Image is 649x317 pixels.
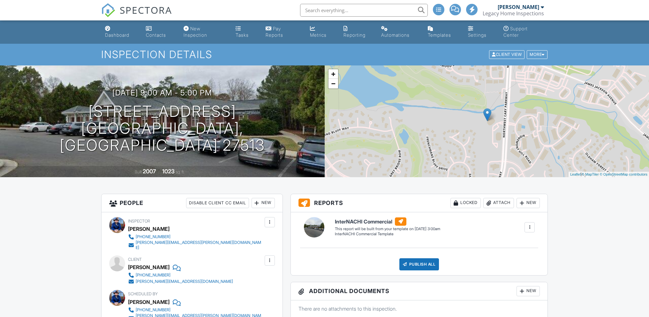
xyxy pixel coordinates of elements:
[102,23,139,41] a: Dashboard
[128,257,142,262] span: Client
[101,3,115,17] img: The Best Home Inspection Software - Spectora
[186,198,249,208] div: Disable Client CC Email
[300,4,428,17] input: Search everything...
[569,172,649,177] div: |
[120,3,172,17] span: SPECTORA
[128,224,170,234] div: [PERSON_NAME]
[298,305,540,312] p: There are no attachments to this inspection.
[136,240,263,250] div: [PERSON_NAME][EMAIL_ADDRESS][PERSON_NAME][DOMAIN_NAME]
[527,50,547,59] div: More
[483,10,544,17] div: Legacy Home Inspections
[341,23,374,41] a: Reporting
[343,32,366,38] div: Reporting
[379,23,420,41] a: Automations (Advanced)
[517,198,540,208] div: New
[102,194,283,212] h3: People
[307,23,336,41] a: Metrics
[570,172,581,176] a: Leaflet
[488,52,526,57] a: Client View
[236,32,249,38] div: Tasks
[128,234,263,240] a: [PHONE_NUMBER]
[128,272,233,278] a: [PHONE_NUMBER]
[450,198,481,208] div: Locked
[489,50,524,59] div: Client View
[136,234,170,239] div: [PHONE_NUMBER]
[176,170,185,174] span: sq. ft.
[501,23,547,41] a: Support Center
[112,88,212,97] h3: [DATE] 9:00 am - 5:00 pm
[328,69,338,79] a: Zoom in
[399,258,439,270] div: Publish All
[381,32,410,38] div: Automations
[128,291,158,296] span: Scheduled By
[10,103,314,154] h1: [STREET_ADDRESS] [GEOGRAPHIC_DATA], [GEOGRAPHIC_DATA] 27513
[128,262,170,272] div: [PERSON_NAME]
[136,273,170,278] div: [PHONE_NUMBER]
[101,49,548,60] h1: Inspection Details
[146,32,166,38] div: Contacts
[128,297,170,307] div: [PERSON_NAME]
[335,231,440,237] div: InterNACHI Commercial Template
[136,307,170,313] div: [PHONE_NUMBER]
[328,79,338,88] a: Zoom out
[310,32,327,38] div: Metrics
[252,198,275,208] div: New
[263,23,302,41] a: Pay Reports
[101,9,172,22] a: SPECTORA
[128,278,233,285] a: [PERSON_NAME][EMAIL_ADDRESS][DOMAIN_NAME]
[128,219,150,223] span: Inspector
[136,279,233,284] div: [PERSON_NAME][EMAIL_ADDRESS][DOMAIN_NAME]
[233,23,258,41] a: Tasks
[425,23,460,41] a: Templates
[600,172,647,176] a: © OpenStreetMap contributors
[468,32,487,38] div: Settings
[266,26,283,38] div: Pay Reports
[135,170,142,174] span: Built
[291,194,548,212] h3: Reports
[483,198,514,208] div: Attach
[498,4,539,10] div: [PERSON_NAME]
[143,168,156,175] div: 2007
[428,32,451,38] div: Templates
[181,23,228,41] a: New Inspection
[517,286,540,296] div: New
[128,307,263,313] a: [PHONE_NUMBER]
[291,282,548,300] h3: Additional Documents
[105,32,129,38] div: Dashboard
[143,23,176,41] a: Contacts
[465,23,496,41] a: Settings
[335,226,440,231] div: This report will be built from your template on [DATE] 3:00am
[503,26,528,38] div: Support Center
[128,240,263,250] a: [PERSON_NAME][EMAIL_ADDRESS][PERSON_NAME][DOMAIN_NAME]
[335,217,440,226] h6: InterNACHI Commercial
[184,26,207,38] div: New Inspection
[582,172,599,176] a: © MapTiler
[162,168,175,175] div: 1023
